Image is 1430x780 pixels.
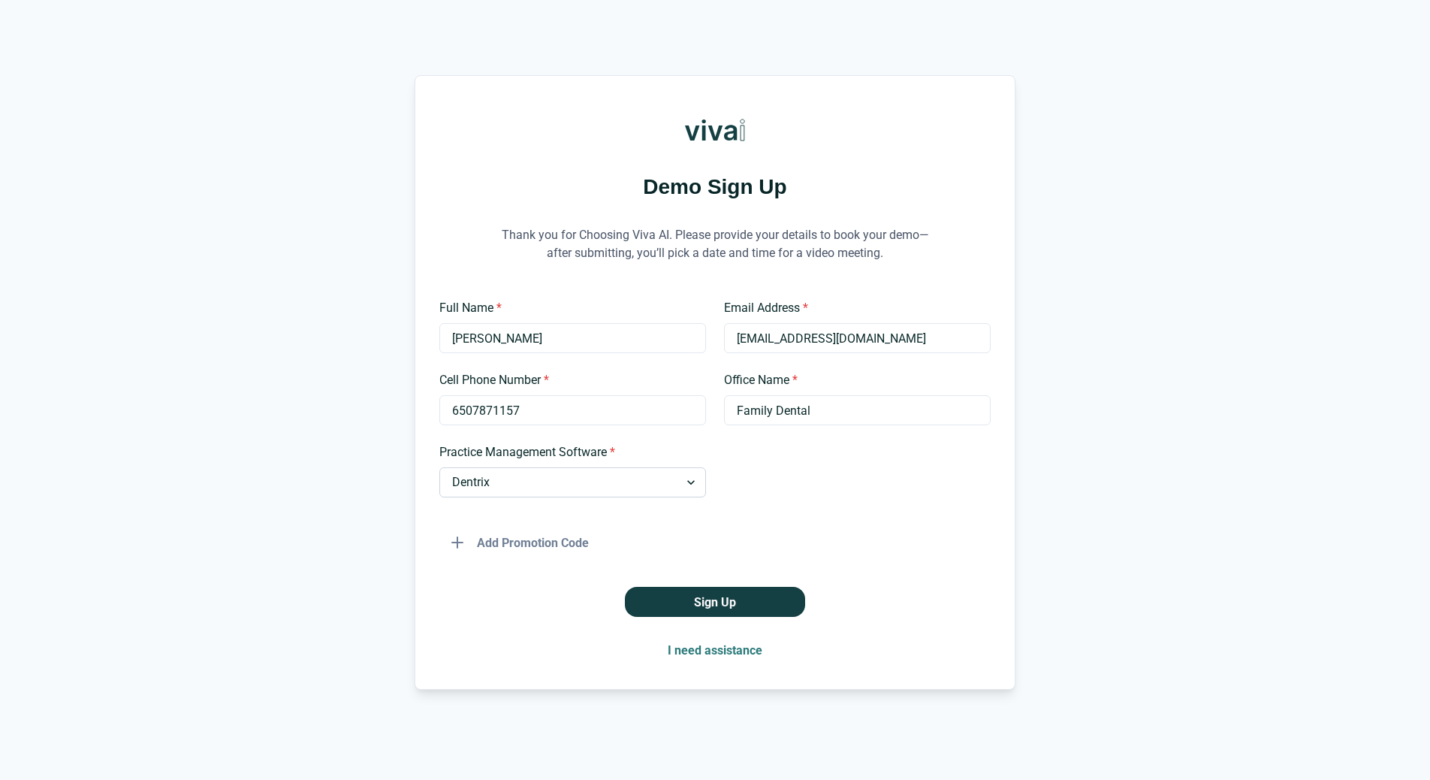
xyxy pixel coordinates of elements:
label: Practice Management Software [439,443,697,461]
button: Sign Up [625,587,805,617]
input: Type your office name and address [724,395,991,425]
button: Add Promotion Code [439,528,601,558]
h1: Demo Sign Up [439,172,991,201]
label: Full Name [439,299,697,317]
img: Viva AI Logo [685,100,745,160]
label: Office Name [724,371,982,389]
button: I need assistance [656,635,774,665]
label: Email Address [724,299,982,317]
label: Cell Phone Number [439,371,697,389]
p: Thank you for Choosing Viva AI. Please provide your details to book your demo—after submitting, y... [490,207,940,281]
